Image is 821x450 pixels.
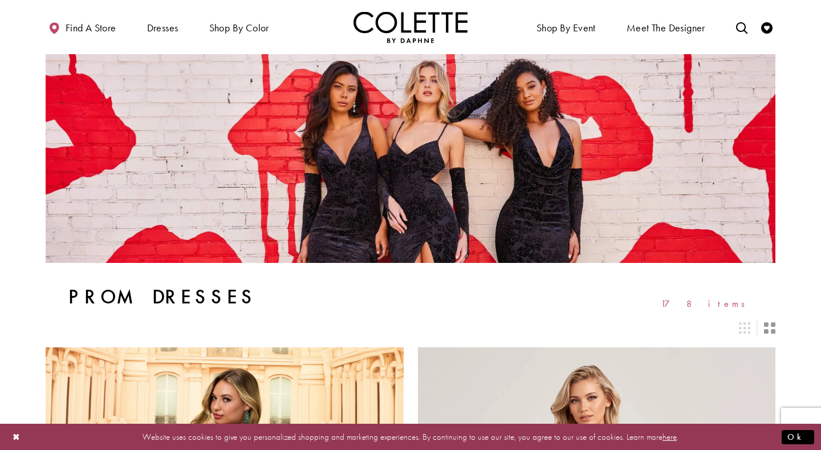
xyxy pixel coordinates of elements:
span: Dresses [144,11,181,43]
p: Website uses cookies to give you personalized shopping and marketing experiences. By continuing t... [82,429,739,444]
span: Shop by color [206,11,272,43]
img: Colette by Daphne [353,11,468,43]
a: Visit Home Page [353,11,468,43]
h1: Prom Dresses [68,286,257,309]
a: Check Wishlist [758,11,775,43]
span: Shop By Event [534,11,599,43]
a: Find a store [46,11,119,43]
span: 178 items [661,299,753,309]
button: Close Dialog [7,427,26,447]
a: here [663,431,677,442]
span: Shop By Event [537,22,596,34]
a: Meet the designer [624,11,708,43]
a: Toggle search [733,11,750,43]
span: Dresses [147,22,178,34]
span: Meet the designer [627,22,705,34]
span: Switch layout to 2 columns [764,322,775,334]
span: Switch layout to 3 columns [739,322,750,334]
button: Submit Dialog [782,429,814,444]
div: Layout Controls [39,315,782,340]
span: Shop by color [209,22,269,34]
span: Find a store [66,22,116,34]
